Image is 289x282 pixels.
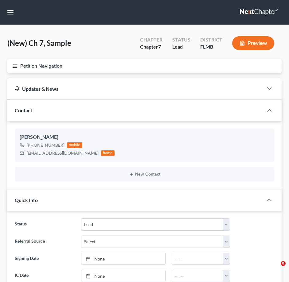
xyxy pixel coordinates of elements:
[15,197,38,203] span: Quick Info
[20,172,269,177] button: New Contact
[200,36,222,43] div: District
[140,43,162,50] div: Chapter
[281,261,286,266] span: 8
[172,43,190,50] div: Lead
[15,107,32,113] span: Contact
[172,253,223,265] input: -- : --
[26,150,99,156] div: [EMAIL_ADDRESS][DOMAIN_NAME]
[200,43,222,50] div: FLMB
[81,253,165,265] a: None
[12,236,78,248] label: Referral Source
[67,142,82,148] div: mobile
[12,270,78,282] label: IC Date
[140,36,162,43] div: Chapter
[20,133,269,141] div: [PERSON_NAME]
[7,38,71,47] span: (New) Ch 7, Sample
[12,253,78,265] label: Signing Date
[158,44,161,50] span: 7
[172,36,190,43] div: Status
[26,142,64,148] div: [PHONE_NUMBER]
[7,59,282,73] button: Petition Navigation
[268,261,283,276] iframe: Intercom live chat
[172,270,223,282] input: -- : --
[101,150,115,156] div: home
[15,85,256,92] div: Updates & News
[81,270,165,282] a: None
[232,36,274,50] button: Preview
[12,218,78,231] label: Status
